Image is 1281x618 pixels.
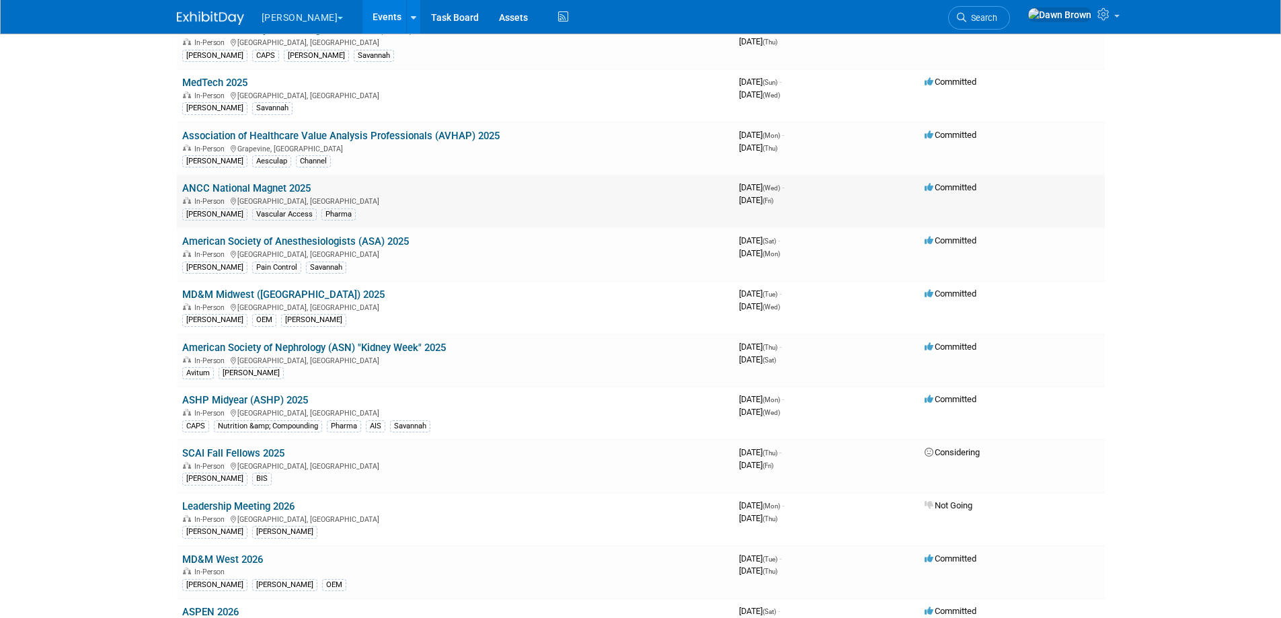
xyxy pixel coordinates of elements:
span: [DATE] [739,513,777,523]
span: [DATE] [739,143,777,153]
img: In-Person Event [183,568,191,574]
div: [GEOGRAPHIC_DATA], [GEOGRAPHIC_DATA] [182,407,728,418]
div: [PERSON_NAME] [252,526,317,538]
div: Savannah [390,420,430,432]
span: (Wed) [763,303,780,311]
img: In-Person Event [183,303,191,310]
img: In-Person Event [183,462,191,469]
div: [PERSON_NAME] [182,579,247,591]
a: Search [948,6,1010,30]
div: CAPS [252,50,279,62]
img: In-Person Event [183,409,191,416]
div: Pain Control [252,262,301,274]
div: Aesculap [252,155,291,167]
div: [GEOGRAPHIC_DATA], [GEOGRAPHIC_DATA] [182,354,728,365]
span: - [779,77,781,87]
img: In-Person Event [183,145,191,151]
span: (Thu) [763,38,777,46]
div: [GEOGRAPHIC_DATA], [GEOGRAPHIC_DATA] [182,513,728,524]
span: Considering [925,447,980,457]
img: In-Person Event [183,356,191,363]
span: (Mon) [763,132,780,139]
span: (Sat) [763,356,776,364]
span: [DATE] [739,460,773,470]
span: In-Person [194,303,229,312]
span: (Thu) [763,515,777,523]
span: [DATE] [739,77,781,87]
span: (Wed) [763,91,780,99]
span: Committed [925,235,976,245]
span: [DATE] [739,130,784,140]
a: American Society of Nephrology (ASN) "Kidney Week" 2025 [182,342,446,354]
div: [GEOGRAPHIC_DATA], [GEOGRAPHIC_DATA] [182,36,728,47]
div: [PERSON_NAME] [182,208,247,221]
div: [PERSON_NAME] [182,314,247,326]
span: In-Person [194,197,229,206]
span: In-Person [194,91,229,100]
a: Association of Healthcare Value Analysis Professionals (AVHAP) 2025 [182,130,500,142]
a: MD&M West 2026 [182,553,263,566]
span: [DATE] [739,301,780,311]
div: AIS [366,420,385,432]
div: [PERSON_NAME] [281,314,346,326]
span: [DATE] [739,248,780,258]
div: Channel [296,155,331,167]
span: [DATE] [739,342,781,352]
span: (Fri) [763,197,773,204]
div: Nutrition &amp; Compounding [214,420,322,432]
span: - [779,447,781,457]
a: ANCC National Magnet 2025 [182,182,311,194]
img: In-Person Event [183,250,191,257]
span: Committed [925,77,976,87]
span: (Sat) [763,237,776,245]
span: In-Person [194,515,229,524]
span: In-Person [194,409,229,418]
span: (Thu) [763,568,777,575]
span: [DATE] [739,566,777,576]
span: Committed [925,182,976,192]
a: ASHP Midyear (ASHP) 2025 [182,394,308,406]
div: [PERSON_NAME] [182,50,247,62]
div: Avitum [182,367,214,379]
div: [GEOGRAPHIC_DATA], [GEOGRAPHIC_DATA] [182,460,728,471]
span: (Sat) [763,608,776,615]
span: - [779,553,781,564]
div: [PERSON_NAME] [284,50,349,62]
span: (Sun) [763,79,777,86]
img: In-Person Event [183,515,191,522]
span: Committed [925,553,976,564]
span: [DATE] [739,394,784,404]
span: - [782,500,784,510]
span: - [778,235,780,245]
div: [GEOGRAPHIC_DATA], [GEOGRAPHIC_DATA] [182,248,728,259]
div: OEM [322,579,346,591]
span: [DATE] [739,36,777,46]
span: - [782,394,784,404]
span: (Thu) [763,145,777,152]
div: Pharma [327,420,361,432]
span: (Mon) [763,502,780,510]
span: (Mon) [763,250,780,258]
span: [DATE] [739,553,781,564]
span: In-Person [194,250,229,259]
span: (Wed) [763,184,780,192]
span: [DATE] [739,288,781,299]
div: [PERSON_NAME] [182,155,247,167]
div: [PERSON_NAME] [182,102,247,114]
span: - [779,342,781,352]
span: (Thu) [763,344,777,351]
div: [PERSON_NAME] [182,473,247,485]
a: SCAI Fall Fellows 2025 [182,447,284,459]
span: (Mon) [763,396,780,403]
a: Leadership Meeting 2026 [182,500,295,512]
span: - [782,130,784,140]
div: Pharma [321,208,356,221]
span: In-Person [194,38,229,47]
div: [PERSON_NAME] [182,262,247,274]
span: Committed [925,130,976,140]
img: Dawn Brown [1027,7,1092,22]
span: [DATE] [739,447,781,457]
div: [PERSON_NAME] [219,367,284,379]
div: Grapevine, [GEOGRAPHIC_DATA] [182,143,728,153]
div: [PERSON_NAME] [182,526,247,538]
